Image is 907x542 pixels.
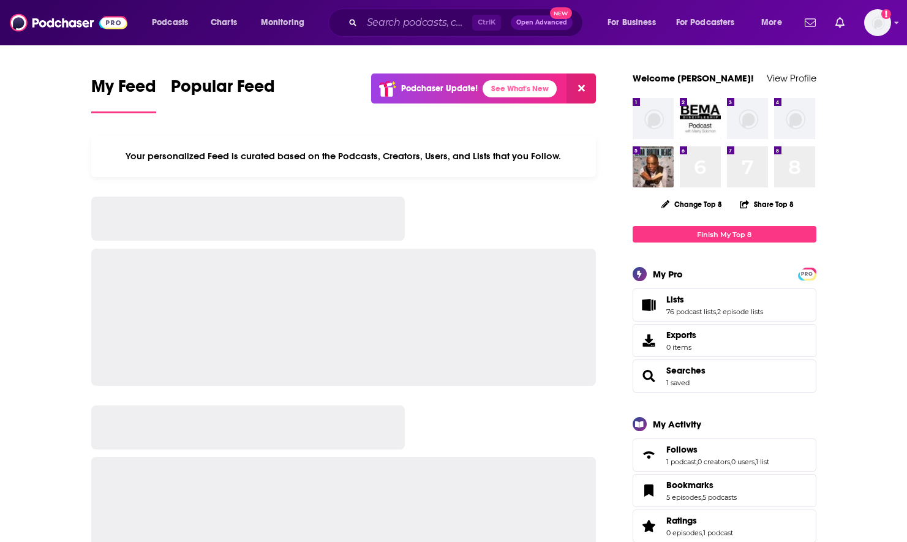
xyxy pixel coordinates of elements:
[91,76,156,104] span: My Feed
[761,14,782,31] span: More
[668,13,753,32] button: open menu
[633,98,674,139] img: missing-image.png
[211,14,237,31] span: Charts
[511,15,573,30] button: Open AdvancedNew
[703,529,733,537] a: 1 podcast
[881,9,891,19] svg: Add a profile image
[637,446,661,464] a: Follows
[666,480,737,491] a: Bookmarks
[800,269,815,278] a: PRO
[362,13,472,32] input: Search podcasts, credits, & more...
[774,98,815,139] img: missing-image.png
[666,444,769,455] a: Follows
[666,307,716,316] a: 76 podcast lists
[680,98,721,139] img: The BEMA Podcast
[666,480,713,491] span: Bookmarks
[633,474,816,507] span: Bookmarks
[152,14,188,31] span: Podcasts
[633,324,816,357] a: Exports
[666,365,706,376] a: Searches
[653,418,701,430] div: My Activity
[666,378,690,387] a: 1 saved
[252,13,320,32] button: open menu
[755,457,756,466] span: ,
[864,9,891,36] span: Logged in as nwierenga
[143,13,204,32] button: open menu
[739,192,794,216] button: Share Top 8
[716,307,717,316] span: ,
[653,268,683,280] div: My Pro
[637,367,661,385] a: Searches
[599,13,671,32] button: open menu
[666,329,696,341] span: Exports
[666,493,701,502] a: 5 episodes
[864,9,891,36] img: User Profile
[633,359,816,393] span: Searches
[171,76,275,113] a: Popular Feed
[730,457,731,466] span: ,
[633,146,674,187] img: LeVar Burton Reads
[633,438,816,472] span: Follows
[666,343,696,352] span: 0 items
[864,9,891,36] button: Show profile menu
[203,13,244,32] a: Charts
[731,457,755,466] a: 0 users
[401,83,478,94] p: Podchaser Update!
[91,76,156,113] a: My Feed
[701,493,702,502] span: ,
[637,482,661,499] a: Bookmarks
[666,444,698,455] span: Follows
[666,457,696,466] a: 1 podcast
[800,269,815,279] span: PRO
[666,294,763,305] a: Lists
[608,14,656,31] span: For Business
[666,515,697,526] span: Ratings
[633,72,754,84] a: Welcome [PERSON_NAME]!
[637,332,661,349] span: Exports
[550,7,572,19] span: New
[340,9,595,37] div: Search podcasts, credits, & more...
[472,15,501,31] span: Ctrl K
[654,197,730,212] button: Change Top 8
[10,11,127,34] img: Podchaser - Follow, Share and Rate Podcasts
[91,135,597,177] div: Your personalized Feed is curated based on the Podcasts, Creators, Users, and Lists that you Follow.
[830,12,849,33] a: Show notifications dropdown
[727,98,768,139] img: missing-image.png
[717,307,763,316] a: 2 episode lists
[767,72,816,84] a: View Profile
[261,14,304,31] span: Monitoring
[516,20,567,26] span: Open Advanced
[756,457,769,466] a: 1 list
[696,457,698,466] span: ,
[633,226,816,243] a: Finish My Top 8
[800,12,821,33] a: Show notifications dropdown
[666,529,702,537] a: 0 episodes
[698,457,730,466] a: 0 creators
[637,518,661,535] a: Ratings
[702,529,703,537] span: ,
[666,515,733,526] a: Ratings
[753,13,797,32] button: open menu
[637,296,661,314] a: Lists
[171,76,275,104] span: Popular Feed
[702,493,737,502] a: 5 podcasts
[633,288,816,322] span: Lists
[483,80,557,97] a: See What's New
[676,14,735,31] span: For Podcasters
[666,294,684,305] span: Lists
